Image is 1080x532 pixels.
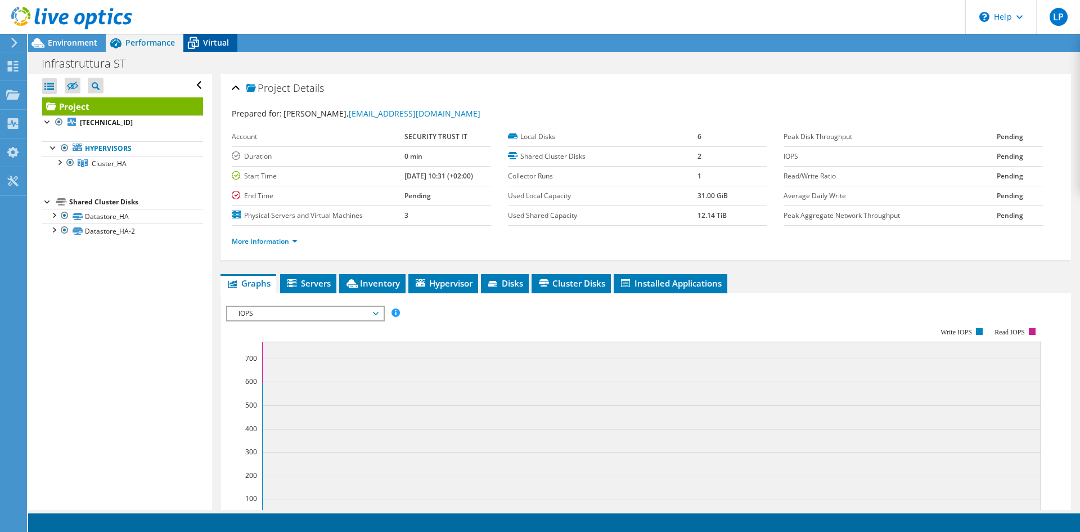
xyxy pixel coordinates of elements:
b: [TECHNICAL_ID] [80,118,133,127]
label: Used Shared Capacity [508,210,697,221]
a: Datastore_HA [42,209,203,223]
text: Read IOPS [995,328,1025,336]
span: Virtual [203,37,229,48]
b: Pending [997,151,1023,161]
span: Performance [125,37,175,48]
span: Hypervisor [414,278,472,289]
span: [PERSON_NAME], [283,108,480,119]
label: Peak Aggregate Network Throughput [784,210,997,221]
b: Pending [404,191,431,200]
text: 500 [245,400,257,410]
span: Cluster Disks [537,278,605,289]
b: 31.00 GiB [697,191,728,200]
b: Pending [997,211,1023,220]
b: 3 [404,211,408,220]
text: 200 [245,471,257,480]
a: Datastore_HA-2 [42,223,203,238]
span: Servers [286,278,331,289]
span: LP [1050,8,1068,26]
h1: Infrastruttura ST [37,57,143,70]
label: Account [232,131,404,142]
span: Details [293,81,324,95]
span: Disks [487,278,523,289]
text: 300 [245,447,257,457]
a: [TECHNICAL_ID] [42,115,203,130]
label: Peak Disk Throughput [784,131,997,142]
a: [EMAIL_ADDRESS][DOMAIN_NAME] [349,108,480,119]
label: Start Time [232,171,404,182]
b: Pending [997,132,1023,141]
label: Collector Runs [508,171,697,182]
b: Pending [997,171,1023,181]
svg: \n [979,12,989,22]
b: [DATE] 10:31 (+02:00) [404,171,473,181]
label: Local Disks [508,131,697,142]
text: 700 [245,354,257,363]
label: Prepared for: [232,108,282,119]
span: Installed Applications [619,278,722,289]
text: 400 [245,424,257,433]
label: Average Daily Write [784,190,997,202]
b: 2 [697,151,701,161]
span: Cluster_HA [92,159,127,168]
span: Project [246,83,290,94]
a: More Information [232,236,298,246]
span: Inventory [345,278,400,289]
label: Used Local Capacity [508,190,697,202]
a: Project [42,97,203,115]
label: Read/Write Ratio [784,171,997,182]
span: IOPS [233,307,377,320]
label: Physical Servers and Virtual Machines [232,210,404,221]
span: Graphs [226,278,271,289]
b: 6 [697,132,701,141]
text: 600 [245,377,257,386]
span: Environment [48,37,97,48]
a: Hypervisors [42,141,203,156]
label: Duration [232,151,404,162]
b: 1 [697,171,701,181]
a: Cluster_HA [42,156,203,171]
b: 0 min [404,151,422,161]
text: Write IOPS [940,328,972,336]
b: 12.14 TiB [697,211,727,220]
label: End Time [232,190,404,202]
b: Pending [997,191,1023,200]
div: Shared Cluster Disks [69,195,203,209]
b: SECURITY TRUST IT [404,132,467,141]
label: Shared Cluster Disks [508,151,697,162]
text: 100 [245,494,257,503]
label: IOPS [784,151,997,162]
